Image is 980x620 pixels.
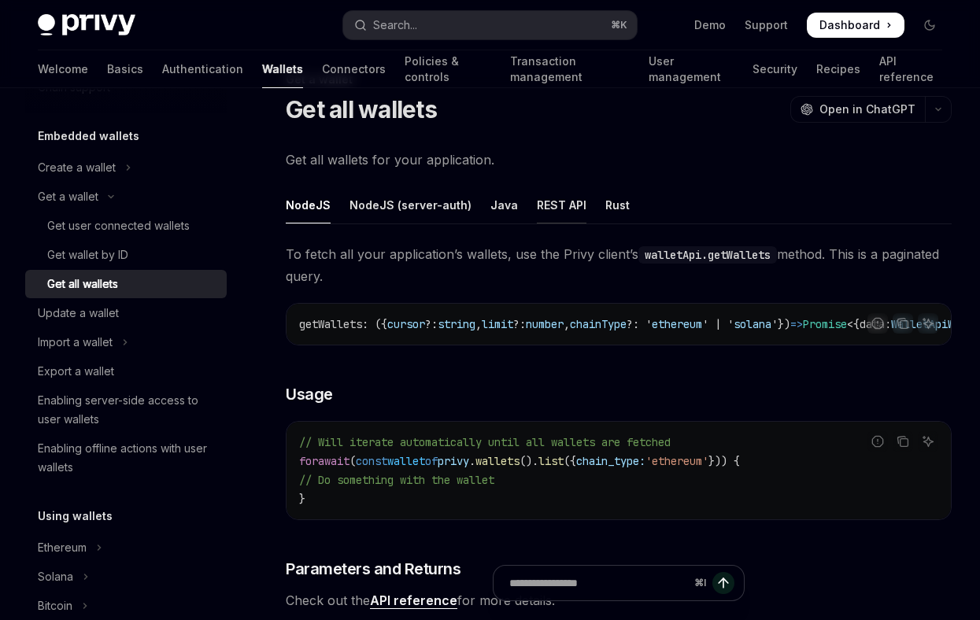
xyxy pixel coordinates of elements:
span: ({ [564,454,576,468]
a: Connectors [322,50,386,88]
div: Rust [605,186,630,223]
span: ?: [425,317,438,331]
span: ⌘ K [611,19,627,31]
a: Export a wallet [25,357,227,386]
div: Ethereum [38,538,87,557]
span: ' | ' [702,317,734,331]
button: Toggle Get a wallet section [25,183,227,211]
a: Get wallet by ID [25,241,227,269]
span: chain_type: [576,454,645,468]
button: Toggle dark mode [917,13,942,38]
span: < [847,317,853,331]
button: Open in ChatGPT [790,96,925,123]
span: await [318,454,349,468]
span: } [299,492,305,506]
a: Enabling offline actions with user wallets [25,434,227,482]
span: Promise [803,317,847,331]
span: '}) [771,317,790,331]
div: Get user connected wallets [47,216,190,235]
div: Update a wallet [38,304,119,323]
div: Create a wallet [38,158,116,177]
div: Get wallet by ID [47,245,128,264]
span: : [885,317,891,331]
h5: Using wallets [38,507,113,526]
button: Report incorrect code [867,313,888,334]
span: // Do something with the wallet [299,473,494,487]
span: : ({ [362,317,387,331]
span: for [299,454,318,468]
div: Enabling offline actions with user wallets [38,439,217,477]
span: })) { [708,454,740,468]
span: Dashboard [819,17,880,33]
button: Toggle Bitcoin section [25,592,227,620]
a: Welcome [38,50,88,88]
a: Wallets [262,50,303,88]
button: Toggle Import a wallet section [25,328,227,356]
span: cursor [387,317,425,331]
span: Parameters and Returns [286,558,460,580]
div: Enabling server-side access to user wallets [38,391,217,429]
span: (). [520,454,538,468]
button: Open search [343,11,636,39]
button: Ask AI [918,431,938,452]
div: Java [490,186,518,223]
span: string [438,317,475,331]
span: . [469,454,475,468]
span: privy [438,454,469,468]
span: chainType [570,317,627,331]
a: Security [753,50,797,88]
span: getWallets [299,317,362,331]
a: Enabling server-side access to user wallets [25,386,227,434]
span: ?: [513,317,526,331]
div: Bitcoin [38,596,72,615]
span: limit [482,317,513,331]
img: dark logo [38,14,135,36]
span: ?: ' [627,317,652,331]
button: Send message [712,572,734,594]
span: const [356,454,387,468]
code: walletApi.getWallets [638,246,777,264]
a: Authentication [162,50,243,88]
span: , [475,317,482,331]
a: Demo [694,17,726,33]
a: Recipes [816,50,860,88]
div: NodeJS [286,186,331,223]
span: To fetch all your application’s wallets, use the Privy client’s method. This is a paginated query. [286,243,952,287]
div: NodeJS (server-auth) [349,186,472,223]
span: { [853,317,860,331]
span: 'ethereum' [645,454,708,468]
span: ethereum [652,317,702,331]
div: REST API [537,186,586,223]
h1: Get all wallets [286,95,437,124]
button: Report incorrect code [867,431,888,452]
span: number [526,317,564,331]
div: Search... [373,16,417,35]
a: Dashboard [807,13,904,38]
span: , [564,317,570,331]
span: ( [349,454,356,468]
button: Toggle Ethereum section [25,533,227,562]
span: of [425,454,438,468]
div: Get all wallets [47,275,118,293]
a: Basics [107,50,143,88]
span: => [790,317,803,331]
button: Copy the contents from the code block [893,313,913,334]
a: Get all wallets [25,270,227,298]
div: Get a wallet [38,187,98,206]
button: Ask AI [918,313,938,334]
span: data [860,317,885,331]
a: User management [649,50,734,88]
a: API reference [879,50,942,88]
a: Transaction management [510,50,630,88]
div: Import a wallet [38,333,113,352]
span: Open in ChatGPT [819,101,915,117]
span: wallet [387,454,425,468]
button: Copy the contents from the code block [893,431,913,452]
a: Support [745,17,788,33]
span: Get all wallets for your application. [286,149,952,171]
span: list [538,454,564,468]
a: Policies & controls [405,50,491,88]
h5: Embedded wallets [38,127,139,146]
span: wallets [475,454,520,468]
div: Export a wallet [38,362,114,381]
